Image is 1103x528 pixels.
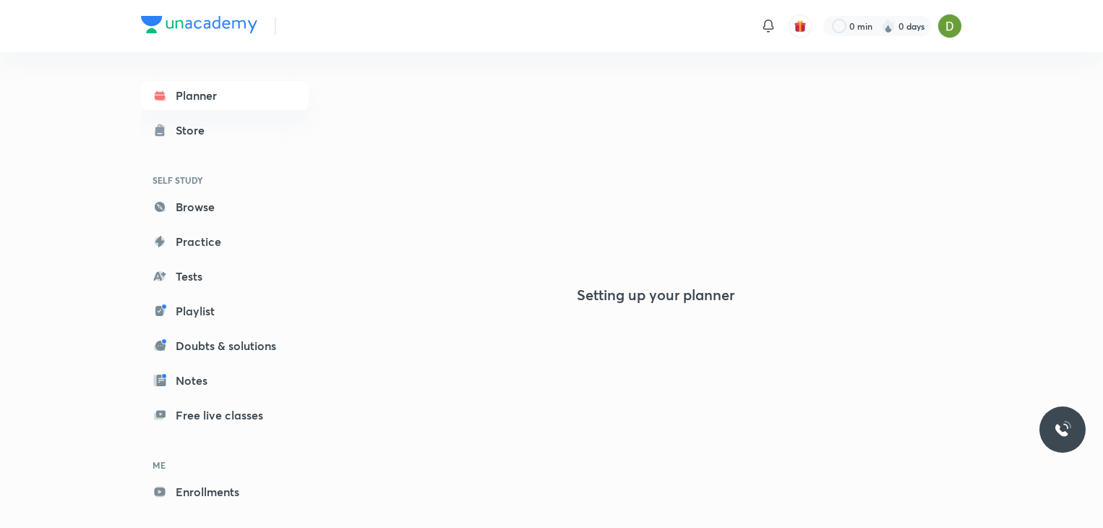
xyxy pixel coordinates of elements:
[141,453,309,477] h6: ME
[794,20,807,33] img: avatar
[141,81,309,110] a: Planner
[176,122,213,139] div: Store
[141,401,309,430] a: Free live classes
[141,116,309,145] a: Store
[141,16,257,33] img: Company Logo
[141,262,309,291] a: Tests
[141,192,309,221] a: Browse
[141,331,309,360] a: Doubts & solutions
[577,286,734,304] h4: Setting up your planner
[141,477,309,506] a: Enrollments
[141,297,309,325] a: Playlist
[141,168,309,192] h6: SELF STUDY
[937,14,962,38] img: Divyani Bhatkar
[881,19,896,33] img: streak
[1054,421,1071,438] img: ttu
[789,14,812,38] button: avatar
[141,227,309,256] a: Practice
[141,16,257,37] a: Company Logo
[141,366,309,395] a: Notes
